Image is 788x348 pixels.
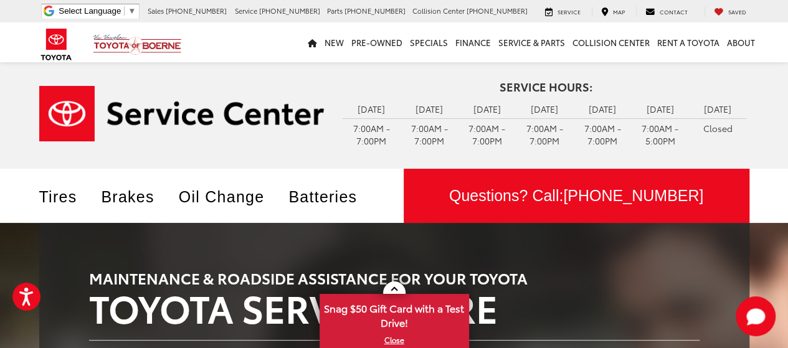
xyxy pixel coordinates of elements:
td: [DATE] [343,100,401,118]
span: Service [235,6,257,16]
span: ​ [124,6,125,16]
td: [DATE] [574,100,632,118]
h2: TOYOTA SERVICE CARE [89,286,700,327]
img: Service Center | Vic Vaughan Toyota of Boerne in Boerne TX [39,86,325,141]
td: [DATE] [516,100,574,118]
a: Batteries [288,188,373,205]
td: [DATE] [458,100,516,118]
a: Contact [636,7,697,17]
a: Service & Parts: Opens in a new tab [495,22,569,62]
span: Map [613,7,625,16]
a: Specials [406,22,452,62]
svg: Start Chat [736,296,776,336]
span: [PHONE_NUMBER] [467,6,528,16]
a: My Saved Vehicles [705,7,756,17]
a: About [723,22,759,62]
span: Select Language [59,6,121,16]
span: Contact [660,7,688,16]
a: Service [536,7,590,17]
h3: MAINTENANCE & ROADSIDE ASSISTANCE FOR YOUR TOYOTA [89,270,700,286]
a: Rent a Toyota [653,22,723,62]
img: Vic Vaughan Toyota of Boerne [93,34,182,55]
button: Toggle Chat Window [736,296,776,336]
span: ▼ [128,6,136,16]
span: Saved [728,7,746,16]
td: 7:00AM - 7:00PM [458,118,516,150]
a: Brakes [101,188,169,205]
a: Questions? Call:[PHONE_NUMBER] [404,169,749,223]
td: Closed [689,118,747,138]
a: Pre-Owned [348,22,406,62]
span: Parts [327,6,343,16]
span: Snag $50 Gift Card with a Test Drive! [321,295,468,333]
td: [DATE] [631,100,689,118]
td: 7:00AM - 5:00PM [631,118,689,150]
a: Collision Center [569,22,653,62]
img: Toyota [33,24,80,65]
h4: Service Hours: [343,81,749,93]
td: 7:00AM - 7:00PM [401,118,458,150]
div: Questions? Call: [404,169,749,223]
span: Collision Center [412,6,465,16]
span: Sales [148,6,164,16]
a: Finance [452,22,495,62]
td: 7:00AM - 7:00PM [574,118,632,150]
span: [PHONE_NUMBER] [166,6,227,16]
span: [PHONE_NUMBER] [259,6,320,16]
a: Tires [39,188,93,205]
span: [PHONE_NUMBER] [344,6,406,16]
a: Select Language​ [59,6,136,16]
a: Map [592,7,634,17]
a: New [321,22,348,62]
td: [DATE] [689,100,747,118]
span: Service [558,7,581,16]
a: Oil Change [179,188,280,205]
td: 7:00AM - 7:00PM [343,118,401,150]
td: 7:00AM - 7:00PM [516,118,574,150]
a: Home [304,22,321,62]
td: [DATE] [401,100,458,118]
span: [PHONE_NUMBER] [563,187,703,204]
